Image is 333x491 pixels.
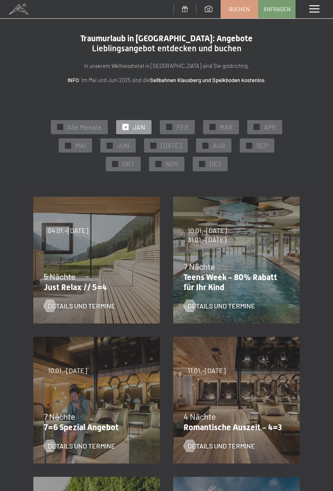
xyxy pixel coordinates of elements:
[184,272,285,292] p: Teens Week - 80% Rabatt für Ihr Kind
[152,143,155,148] span: ✓
[44,422,145,432] p: 7=6 Spezial Angebot
[256,141,268,150] span: SEP
[176,123,189,132] span: FEB
[48,441,115,451] span: Details und Termine
[92,43,241,53] span: Lieblingsangebot entdecken und buchen
[108,143,112,148] span: ✓
[48,226,88,235] span: 04.01.–[DATE]
[204,143,207,148] span: ✓
[221,0,258,18] a: Buchen
[229,5,250,13] span: Buchen
[44,301,115,311] a: Details und Termine
[209,159,221,168] span: DEZ
[113,161,117,167] span: ✓
[67,77,79,83] strong: INFO
[75,141,86,150] span: MAI
[67,143,70,148] span: ✓
[59,124,62,130] span: ✓
[161,141,181,150] span: [DATE]
[200,161,204,167] span: ✓
[255,124,258,130] span: ✓
[44,441,115,451] a: Details und Termine
[213,141,225,150] span: AUG
[264,123,276,132] span: APR
[188,226,227,235] span: 10.01.–[DATE]
[211,124,214,130] span: ✓
[188,301,255,311] span: Details und Termine
[188,235,227,244] span: 31.01.–[DATE]
[184,411,216,421] span: 4 Nächte
[166,159,178,168] span: NOV
[44,271,76,281] span: 5 Nächte
[184,261,215,271] span: 7 Nächte
[122,159,134,168] span: OKT
[33,76,300,85] p: : Im Mai und Juni 2025 sind die .
[124,124,127,130] span: ✓
[33,62,300,70] p: In unserem Wellnesshotel in [GEOGRAPHIC_DATA] sind Sie goldrichtig.
[44,282,145,292] p: Just Relax // 5=4
[48,366,87,375] span: 10.01.–[DATE]
[67,123,102,132] span: Alle Monate
[48,301,115,311] span: Details und Termine
[258,0,295,18] a: Anfragen
[80,33,253,43] span: Traumurlaub in [GEOGRAPHIC_DATA]: Angebote
[133,123,145,132] span: JAN
[168,124,171,130] span: ✓
[157,161,160,167] span: ✓
[220,123,233,132] span: MAR
[188,366,226,375] span: 11.01.–[DATE]
[150,77,264,83] strong: Seilbahnen Klausberg und Speikboden kostenlos
[248,143,251,148] span: ✓
[44,411,75,421] span: 7 Nächte
[117,141,129,150] span: JUN
[184,441,255,451] a: Details und Termine
[263,5,291,13] span: Anfragen
[188,441,255,451] span: Details und Termine
[184,422,285,432] p: Romantische Auszeit - 4=3
[184,301,255,311] a: Details und Termine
